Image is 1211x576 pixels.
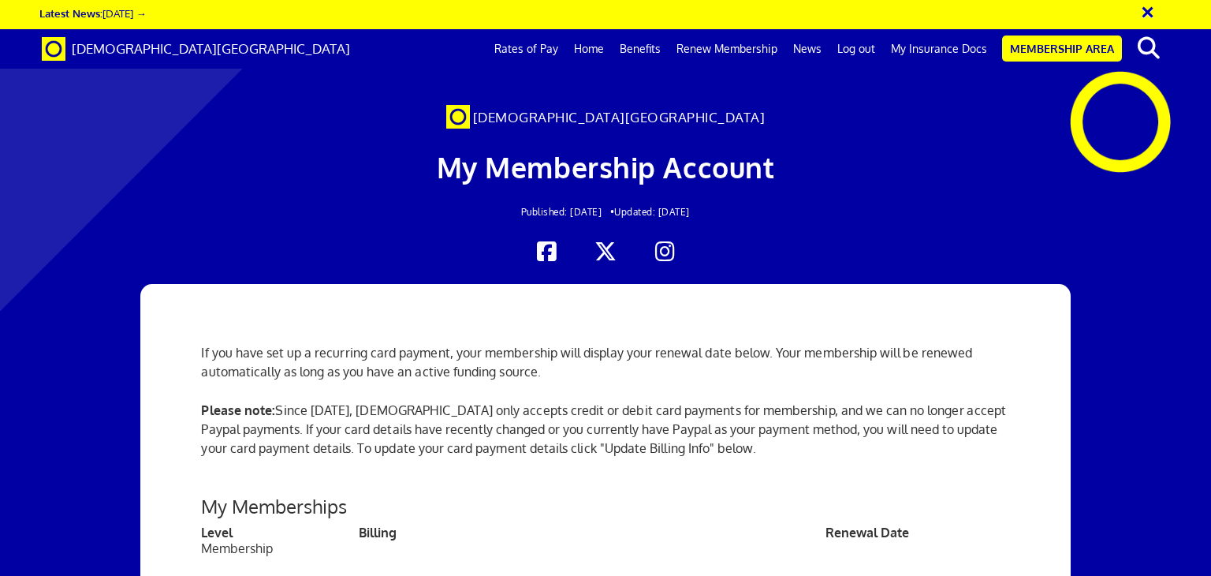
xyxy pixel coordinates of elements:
span: Published: [DATE] • [521,206,615,218]
p: If you have set up a recurring card payment, your membership will display your renewal date below... [201,343,1009,381]
p: Since [DATE], [DEMOGRAPHIC_DATA] only accepts credit or debit card payments for membership, and w... [201,401,1009,477]
strong: Latest News: [39,6,102,20]
span: [DEMOGRAPHIC_DATA][GEOGRAPHIC_DATA] [473,109,766,125]
a: News [785,29,829,69]
a: Renew Membership [669,29,785,69]
button: search [1125,32,1173,65]
span: My Membership Account [437,149,775,185]
h2: Updated: [DATE] [234,207,978,217]
span: [DEMOGRAPHIC_DATA][GEOGRAPHIC_DATA] [72,40,350,57]
a: Benefits [612,29,669,69]
a: My Insurance Docs [883,29,995,69]
a: Membership Area [1002,36,1122,62]
a: Brand [DEMOGRAPHIC_DATA][GEOGRAPHIC_DATA] [30,29,362,69]
a: Log out [829,29,883,69]
th: Billing [359,525,825,540]
th: Renewal Date [825,525,1009,540]
strong: Please note: [201,402,275,418]
th: Level [201,525,359,540]
a: Latest News:[DATE] → [39,6,146,20]
a: Rates of Pay [486,29,566,69]
h3: My Memberships [201,496,1009,517]
a: Home [566,29,612,69]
